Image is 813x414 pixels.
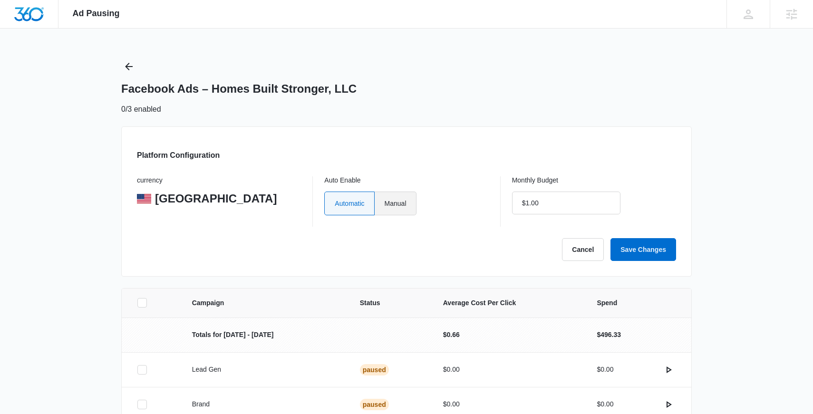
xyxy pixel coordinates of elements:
input: $100.00 [512,192,620,214]
span: Campaign [192,298,337,308]
p: $496.33 [597,330,621,340]
p: currency [137,176,301,185]
label: Automatic [324,192,374,215]
img: United States [137,194,151,203]
p: Totals for [DATE] - [DATE] [192,330,337,340]
span: Spend [597,298,676,308]
span: Average Cost Per Click [443,298,574,308]
p: $0.00 [597,399,613,409]
div: Paused [360,399,389,410]
p: Monthly Budget [512,176,676,185]
button: Cancel [562,238,604,261]
span: Ad Pausing [73,9,120,19]
p: Auto Enable [324,176,488,185]
button: actions.activate [661,362,676,377]
span: Status [360,298,420,308]
p: Brand [192,399,337,409]
p: $0.00 [597,365,613,375]
p: Lead Gen [192,365,337,375]
div: Paused [360,364,389,375]
h3: Platform Configuration [137,150,220,161]
p: [GEOGRAPHIC_DATA] [155,192,277,206]
button: Save Changes [610,238,676,261]
p: 0/3 enabled [121,104,161,115]
p: $0.66 [443,330,574,340]
button: Back [121,59,136,74]
p: $0.00 [443,365,574,375]
p: $0.00 [443,399,574,409]
h1: Facebook Ads – Homes Built Stronger, LLC [121,82,357,96]
label: Manual [375,192,416,215]
button: actions.activate [661,397,676,412]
